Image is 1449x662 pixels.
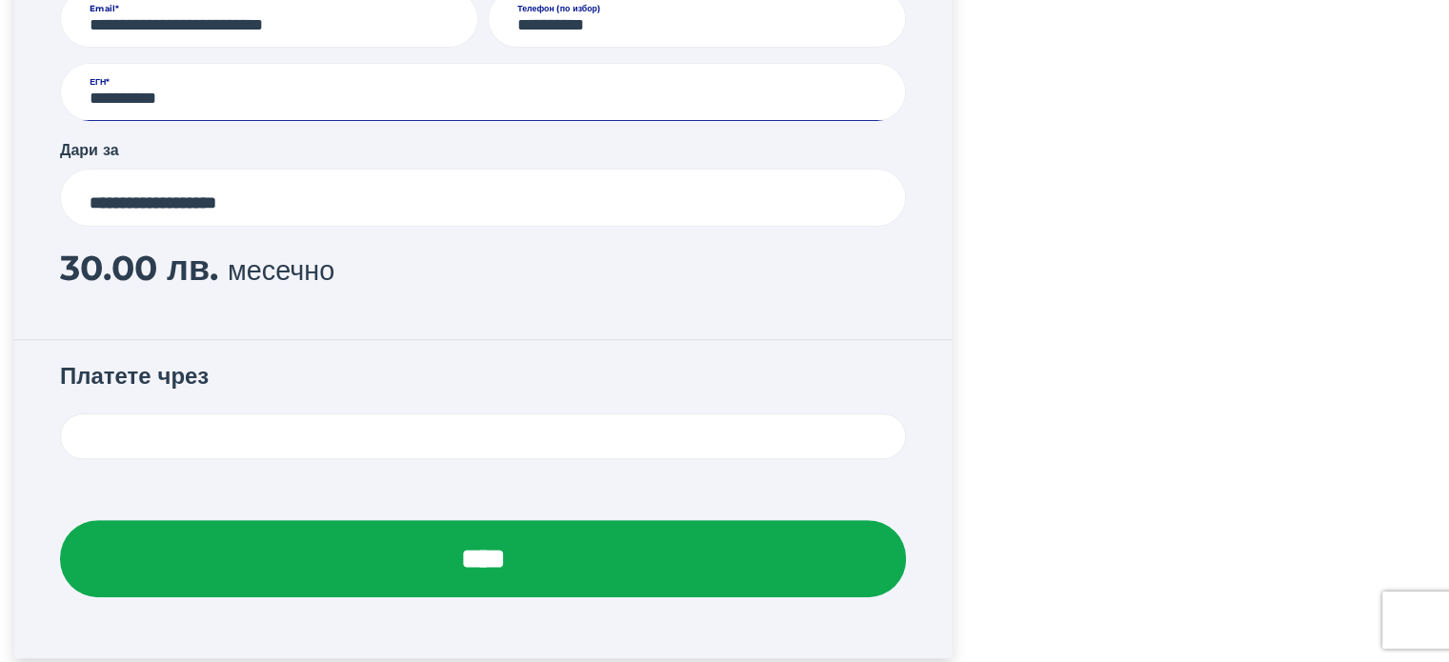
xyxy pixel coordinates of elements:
[167,247,218,289] span: лв.
[60,363,906,398] h3: Платете чрез
[90,428,876,446] iframe: Входна рамка за защитено картово плащане
[60,138,119,161] label: Дари за
[228,253,334,287] span: месечно
[60,247,157,289] span: 30.00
